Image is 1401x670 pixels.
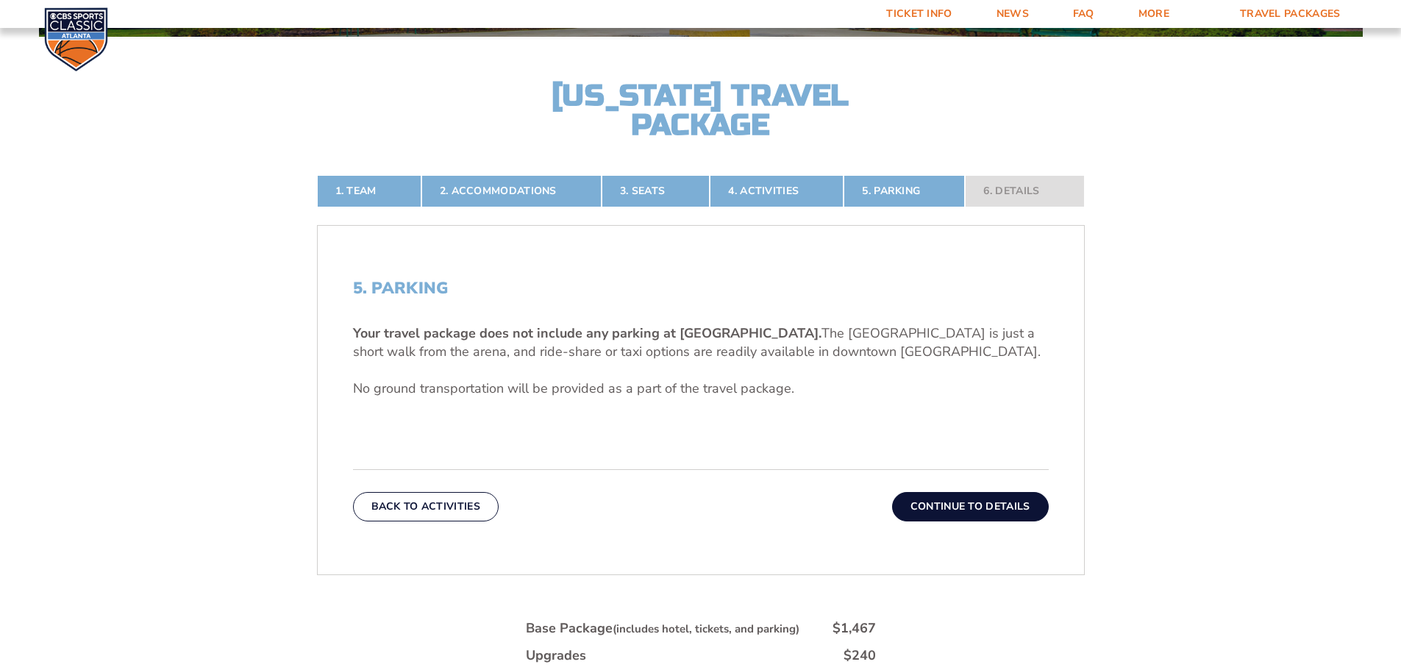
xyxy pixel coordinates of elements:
a: 3. Seats [602,175,710,207]
p: No ground transportation will be provided as a part of the travel package. [353,379,1049,398]
div: Base Package [526,619,799,638]
div: Upgrades [526,646,586,665]
small: (includes hotel, tickets, and parking) [613,621,799,636]
h2: 5. Parking [353,279,1049,298]
img: CBS Sports Classic [44,7,108,71]
a: 4. Activities [710,175,844,207]
div: $240 [844,646,876,665]
button: Continue To Details [892,492,1049,521]
button: Back To Activities [353,492,499,521]
a: 2. Accommodations [421,175,602,207]
a: 1. Team [317,175,421,207]
h2: [US_STATE] Travel Package [539,81,863,140]
div: $1,467 [833,619,876,638]
p: The [GEOGRAPHIC_DATA] is just a short walk from the arena, and ride-share or taxi options are rea... [353,324,1049,361]
b: Your travel package does not include any parking at [GEOGRAPHIC_DATA]. [353,324,821,342]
